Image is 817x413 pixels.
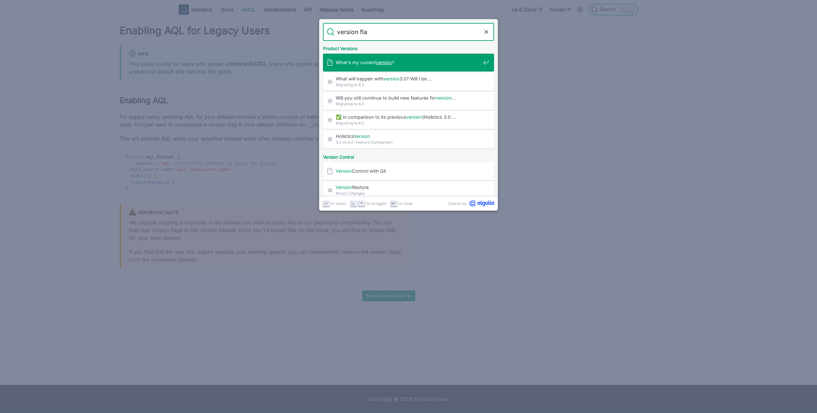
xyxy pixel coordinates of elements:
[359,201,364,206] svg: Arrow up
[469,200,494,206] svg: Algolia
[323,54,494,71] a: What's my currentversion?
[336,190,481,196] span: Revert Changes
[323,162,494,180] a: VersionControl with Git
[323,92,494,110] a: Will you still continue to build new features forversion…Migrating to 4.0
[323,130,494,148] a: HolisticsVersion3.0 vs 4.0: Feature Comparison
[351,201,356,206] svg: Arrow down
[376,60,392,65] mark: version
[399,200,413,206] span: to close
[336,95,481,101] span: Will you still continue to build new features for …
[366,200,386,206] span: to navigate
[384,76,400,81] mark: version
[336,133,481,139] span: Holistics
[336,184,481,190] span: Restore​
[322,41,495,54] div: Product Versions
[336,101,481,107] span: Migrating to 4.0
[336,139,481,145] span: 3.0 vs 4.0: Feature Comparison
[354,133,370,139] mark: Version
[483,28,490,36] button: Clear the query
[448,200,494,206] a: Search byAlgolia
[331,200,346,206] span: to select
[336,184,352,190] mark: Version
[336,59,481,65] span: What's my current ?
[323,181,494,199] a: VersionRestore​Revert Changes
[336,82,481,88] span: Migrating to 4.0
[323,73,494,91] a: What will happen withversion3.0? Will I be …Migrating to 4.0
[436,95,452,101] mark: version
[448,200,467,206] span: Search by
[336,114,481,120] span: ✅ In comparison to its previous (Holistics 3.0 …
[406,114,422,120] mark: version
[322,149,495,162] div: Version Control
[391,201,396,206] svg: Escape key
[336,168,481,174] span: Control with Git
[324,201,329,206] svg: Enter key
[323,111,494,129] a: ✅ In comparison to its previousversion(Holistics 3.0 …Migrating to 4.0
[334,23,483,41] input: Search docs
[336,76,481,82] span: What will happen with 3.0? Will I be …
[336,168,352,174] mark: Version
[336,120,481,126] span: Migrating to 4.0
